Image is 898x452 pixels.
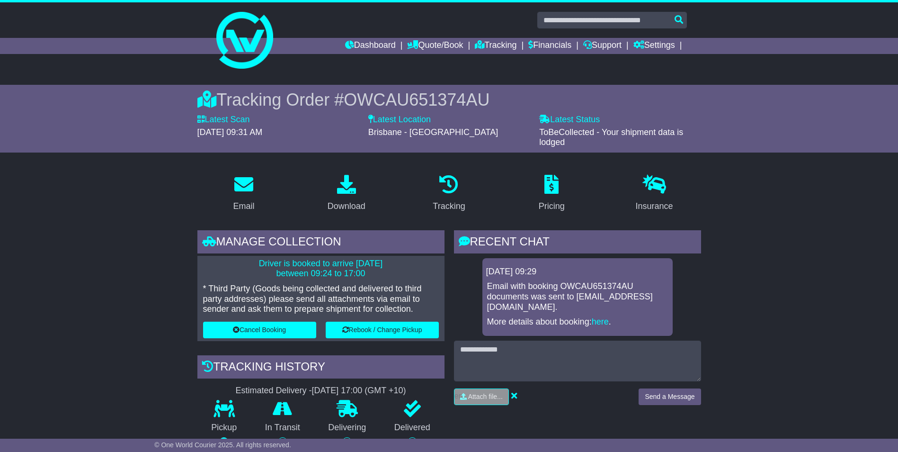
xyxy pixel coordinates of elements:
[528,38,571,54] a: Financials
[539,115,600,125] label: Latest Status
[197,90,701,110] div: Tracking Order #
[328,200,365,213] div: Download
[407,38,463,54] a: Quote/Book
[630,172,679,216] a: Insurance
[203,284,439,315] p: * Third Party (Goods being collected and delivered to third party addresses) please send all atta...
[533,172,571,216] a: Pricing
[197,115,250,125] label: Latest Scan
[321,172,372,216] a: Download
[197,386,445,396] div: Estimated Delivery -
[592,317,609,326] a: here
[486,267,669,277] div: [DATE] 09:29
[454,230,701,256] div: RECENT CHAT
[368,127,498,137] span: Brisbane - [GEOGRAPHIC_DATA]
[197,423,251,433] p: Pickup
[539,127,683,147] span: ToBeCollected - Your shipment data is lodged
[154,441,291,449] span: © One World Courier 2025. All rights reserved.
[633,38,675,54] a: Settings
[314,423,381,433] p: Delivering
[197,355,445,381] div: Tracking history
[203,322,316,338] button: Cancel Booking
[345,38,396,54] a: Dashboard
[251,423,314,433] p: In Transit
[233,200,254,213] div: Email
[344,90,489,109] span: OWCAU651374AU
[427,172,471,216] a: Tracking
[326,322,439,338] button: Rebook / Change Pickup
[227,172,260,216] a: Email
[636,200,673,213] div: Insurance
[197,127,263,137] span: [DATE] 09:31 AM
[475,38,516,54] a: Tracking
[487,317,668,327] p: More details about booking: .
[639,389,701,405] button: Send a Message
[203,259,439,279] p: Driver is booked to arrive [DATE] between 09:24 to 17:00
[312,386,406,396] div: [DATE] 17:00 (GMT +10)
[583,38,622,54] a: Support
[487,281,668,312] p: Email with booking OWCAU651374AU documents was sent to [EMAIL_ADDRESS][DOMAIN_NAME].
[539,200,565,213] div: Pricing
[368,115,431,125] label: Latest Location
[197,230,445,256] div: Manage collection
[433,200,465,213] div: Tracking
[380,423,445,433] p: Delivered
